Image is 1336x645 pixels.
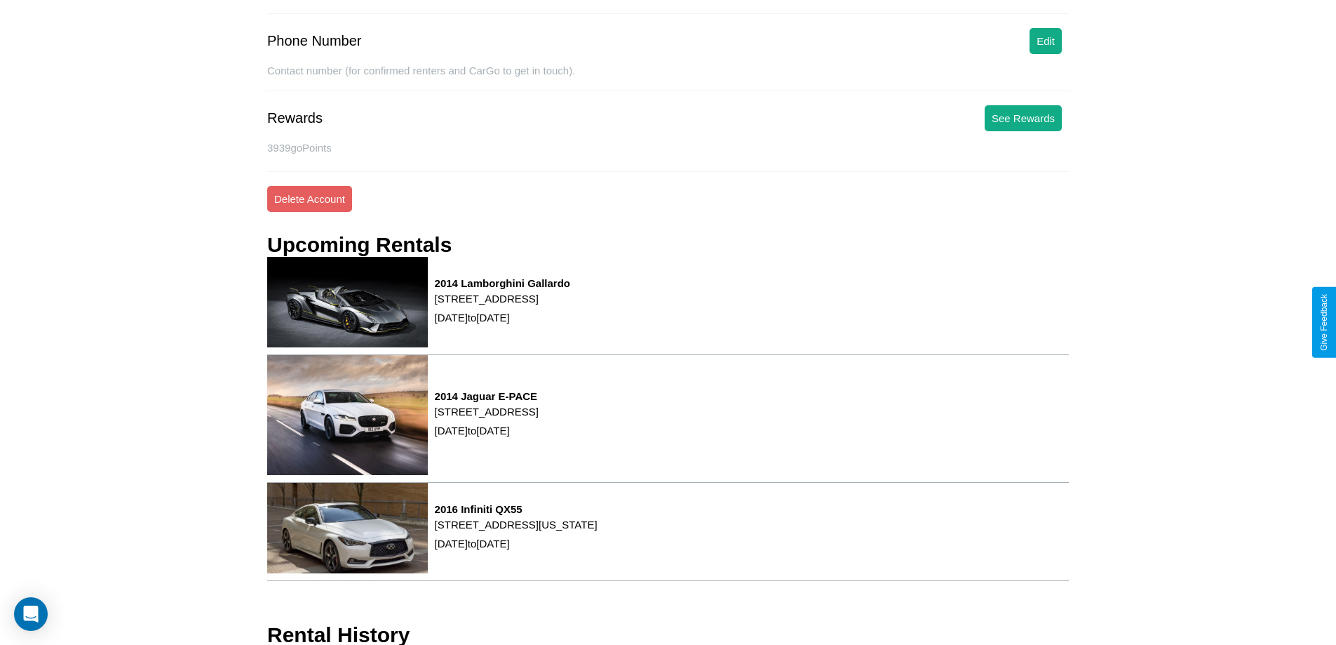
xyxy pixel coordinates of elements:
[435,402,539,421] p: [STREET_ADDRESS]
[14,597,48,631] div: Open Intercom Messenger
[435,503,598,515] h3: 2016 Infiniti QX55
[267,138,1069,157] p: 3939 goPoints
[435,515,598,534] p: [STREET_ADDRESS][US_STATE]
[267,257,428,347] img: rental
[435,534,598,553] p: [DATE] to [DATE]
[267,110,323,126] div: Rewards
[435,289,570,308] p: [STREET_ADDRESS]
[267,233,452,257] h3: Upcoming Rentals
[267,33,362,49] div: Phone Number
[267,483,428,573] img: rental
[435,421,539,440] p: [DATE] to [DATE]
[435,277,570,289] h3: 2014 Lamborghini Gallardo
[267,65,1069,91] div: Contact number (for confirmed renters and CarGo to get in touch).
[267,186,352,212] button: Delete Account
[985,105,1062,131] button: See Rewards
[435,390,539,402] h3: 2014 Jaguar E-PACE
[1319,294,1329,351] div: Give Feedback
[1030,28,1062,54] button: Edit
[435,308,570,327] p: [DATE] to [DATE]
[267,355,428,475] img: rental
